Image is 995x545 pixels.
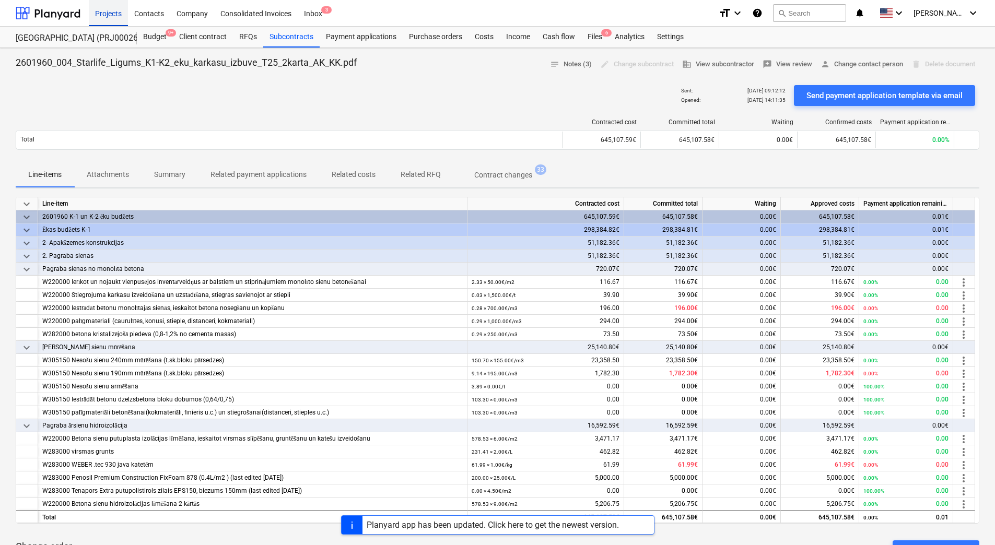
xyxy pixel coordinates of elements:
[28,169,62,180] p: Line-items
[467,263,624,276] div: 720.07€
[760,435,776,442] span: 0.00€
[536,27,581,48] a: Cash flow
[763,58,812,70] span: View review
[562,132,640,148] div: 645,107.59€
[42,367,463,380] div: W305150 Nesošu sienu 190mm mūrēšana (t.sk.bloku pārsedzes)
[781,210,859,223] div: 645,107.58€
[472,393,619,406] div: 0.00
[835,461,854,468] span: 61.99€
[763,60,772,69] span: reviews
[863,305,878,311] small: 0.00%
[674,317,698,325] span: 294.00€
[863,410,884,416] small: 100.00%
[723,119,793,126] div: Waiting
[608,27,651,48] a: Analytics
[42,354,463,367] div: W305150 Nesošu sienu 240mm mūrēšana (t.sk.bloku pārsedzes)
[624,236,703,250] div: 51,182.36€
[863,276,949,289] div: 0.00
[781,263,859,276] div: 720.07€
[863,302,949,315] div: 0.00
[467,419,624,432] div: 16,592.59€
[42,497,463,511] div: W220000 Betona sienu hidroizolācijas līmēšana 2 kārtās
[669,370,698,377] span: 1,782.30€
[835,330,854,338] span: 73.50€
[624,223,703,236] div: 298,384.81€
[957,276,970,289] span: more_vert
[645,119,715,126] div: Committed total
[703,223,781,236] div: 0.00€
[932,136,950,144] span: 0.00%
[863,358,878,363] small: 0.00%
[546,56,596,73] button: Notes (3)
[806,89,963,102] div: Send payment application template via email
[42,315,463,328] div: W220000 palīgmateriali (caurulītes, konusi, stieple, distanceri, kokmateriali)
[957,433,970,445] span: more_vert
[173,27,233,48] a: Client contract
[42,458,463,471] div: W283000 WEBER .tec 930 java katetēm
[469,27,500,48] a: Costs
[703,341,781,354] div: 0.00€
[42,328,463,341] div: W282000 betona kristalizējošā piedeva (0,8-1,2% no cementa masas)
[859,210,953,223] div: 0.01€
[42,380,463,393] div: W305150 Nesošu sienu armēšana
[859,250,953,263] div: 0.00€
[42,445,463,458] div: W283000 virsmas grunts
[802,119,872,126] div: Confirmed costs
[472,432,619,445] div: 3,471.17
[823,357,854,364] span: 23,358.50€
[472,276,619,289] div: 116.67
[760,448,776,455] span: 0.00€
[467,236,624,250] div: 51,182.36€
[760,461,776,468] span: 0.00€
[863,511,949,524] div: 0.01
[472,302,619,315] div: 196.00
[863,458,949,471] div: 0.00
[760,357,776,364] span: 0.00€
[760,383,776,390] span: 0.00€
[957,368,970,380] span: more_vert
[467,197,624,210] div: Contracted cost
[154,169,185,180] p: Summary
[263,27,320,48] a: Subcontracts
[624,210,703,223] div: 645,107.58€
[794,85,975,106] button: Send payment application template via email
[467,250,624,263] div: 51,182.36€
[863,497,949,511] div: 0.00
[957,394,970,406] span: more_vert
[781,223,859,236] div: 298,384.81€
[957,289,970,302] span: more_vert
[670,474,698,481] span: 5,000.00€
[957,381,970,393] span: more_vert
[472,471,619,484] div: 5,000.00
[42,419,463,432] div: Pagraba ārsienu hidroizolācija
[863,471,949,484] div: 0.00
[472,436,518,442] small: 578.53 × 6.00€ / m2
[682,487,698,494] span: 0.00€
[863,331,878,337] small: 0.00%
[760,370,776,377] span: 0.00€
[403,27,469,48] a: Purchase orders
[581,27,608,48] div: Files
[821,58,903,70] span: Change contact person
[472,497,619,511] div: 5,206.75
[137,27,173,48] a: Budget9+
[943,495,995,545] iframe: Chat Widget
[550,58,592,70] span: Notes (3)
[760,487,776,494] span: 0.00€
[166,29,176,37] span: 9+
[781,341,859,354] div: 25,140.80€
[20,341,33,354] span: keyboard_arrow_down
[38,197,467,210] div: Line-item
[601,29,612,37] span: 6
[752,7,763,19] i: Knowledge base
[863,384,884,389] small: 100.00%
[472,445,619,458] div: 462.82
[773,4,846,22] button: Search
[42,263,463,276] div: Pagraba sienas no monolīta betona
[831,304,854,312] span: 196.00€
